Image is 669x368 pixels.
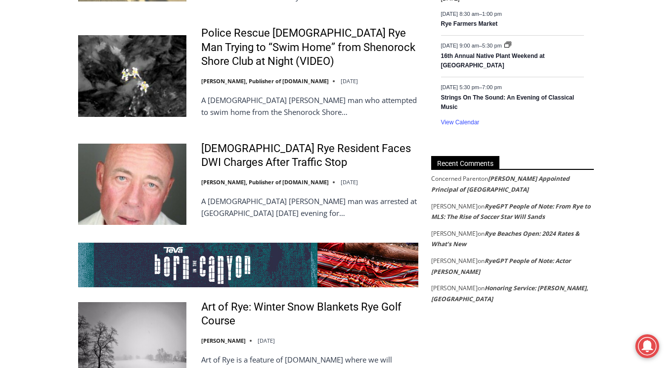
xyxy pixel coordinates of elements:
[250,0,467,96] div: "The first chef I interviewed talked about coming to [GEOGRAPHIC_DATA] from [GEOGRAPHIC_DATA] in ...
[441,20,498,28] a: Rye Farmers Market
[0,100,99,123] a: Open Tues. - Sun. [PHONE_NUMBER]
[431,284,588,303] a: Honoring Service: [PERSON_NAME], [GEOGRAPHIC_DATA]
[3,102,97,140] span: Open Tues. - Sun. [PHONE_NUMBER]
[102,62,145,118] div: "clearly one of the favorites in the [GEOGRAPHIC_DATA] neighborhood"
[482,42,502,48] span: 5:30 pm
[441,119,480,126] a: View Calendar
[431,174,481,183] span: Concerned Parent
[441,94,575,111] a: Strings On The Sound: An Evening of Classical Music
[201,94,418,118] p: A [DEMOGRAPHIC_DATA] [PERSON_NAME] man who attempted to swim home from the Shenorock Shore…
[201,337,246,344] a: [PERSON_NAME]
[201,195,418,219] p: A [DEMOGRAPHIC_DATA] [PERSON_NAME] man was arrested at [GEOGRAPHIC_DATA] [DATE] evening for…
[441,42,503,48] time: –
[431,256,594,277] footer: on
[259,99,458,121] span: Intern @ [DOMAIN_NAME]
[258,337,275,344] time: [DATE]
[431,229,478,238] span: [PERSON_NAME]
[431,156,499,169] span: Recent Comments
[431,284,478,292] span: [PERSON_NAME]
[482,10,502,16] span: 1:00 pm
[441,42,479,48] span: [DATE] 9:00 am
[482,84,502,90] span: 7:00 pm
[431,201,594,222] footer: on
[441,10,479,16] span: [DATE] 8:30 am
[431,202,478,210] span: [PERSON_NAME]
[78,35,186,116] img: Police Rescue 51 Year Old Rye Man Trying to “Swim Home” from Shenorock Shore Club at Night (VIDEO)
[431,229,580,249] a: Rye Beaches Open: 2024 Rates & What’s New
[441,10,502,16] time: –
[431,228,594,250] footer: on
[201,26,418,69] a: Police Rescue [DEMOGRAPHIC_DATA] Rye Man Trying to “Swim Home” from Shenorock Shore Club at Night...
[431,283,594,304] footer: on
[201,300,418,328] a: Art of Rye: Winter Snow Blankets Rye Golf Course
[341,178,358,186] time: [DATE]
[441,84,502,90] time: –
[431,202,590,221] a: RyeGPT People of Note: From Rye to MLS: The Rise of Soccer Star Will Sands
[441,53,545,70] a: 16th Annual Native Plant Weekend at [GEOGRAPHIC_DATA]
[441,84,479,90] span: [DATE] 5:30 pm
[341,77,358,85] time: [DATE]
[238,96,479,123] a: Intern @ [DOMAIN_NAME]
[201,178,329,186] a: [PERSON_NAME], Publisher of [DOMAIN_NAME]
[431,174,570,194] a: [PERSON_NAME] Appointed Principal of [GEOGRAPHIC_DATA]
[431,173,594,195] footer: on
[431,257,571,276] a: RyeGPT People of Note: Actor [PERSON_NAME]
[431,257,478,265] span: [PERSON_NAME]
[201,77,329,85] a: [PERSON_NAME], Publisher of [DOMAIN_NAME]
[78,144,186,225] img: 56-Year-Old Rye Resident Faces DWI Charges After Traffic Stop
[201,142,418,170] a: [DEMOGRAPHIC_DATA] Rye Resident Faces DWI Charges After Traffic Stop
